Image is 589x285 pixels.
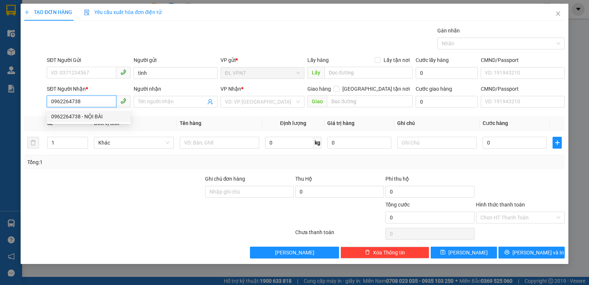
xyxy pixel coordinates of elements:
label: Hình thức thanh toán [476,202,525,208]
button: save[PERSON_NAME] [431,247,497,258]
img: icon [84,10,90,15]
label: Cước giao hàng [416,86,452,92]
span: VP Nhận [221,86,241,92]
span: Tên hàng [180,120,201,126]
button: Close [548,4,568,24]
span: Tổng cước [385,202,410,208]
span: phone [120,69,126,75]
div: Phí thu hộ [385,175,474,186]
span: Lấy hàng [307,57,329,63]
span: Lấy [307,67,324,79]
label: Ghi chú đơn hàng [205,176,246,182]
span: printer [504,250,509,256]
div: 0962264738 - NỘI BÀI [51,112,126,121]
input: VD: Bàn, Ghế [180,137,259,149]
span: Cước hàng [483,120,508,126]
span: [PERSON_NAME] và In [512,248,564,257]
div: VP gửi [221,56,304,64]
span: phone [120,98,126,104]
span: close [555,11,561,17]
span: plus [24,10,29,15]
button: deleteXóa Thông tin [341,247,429,258]
input: Dọc đường [324,67,413,79]
div: Người gửi [134,56,218,64]
input: Ghi Chú [397,137,477,149]
div: CMND/Passport [481,85,565,93]
span: delete [365,250,370,256]
span: Lấy tận nơi [381,56,413,64]
input: Cước giao hàng [416,96,478,108]
div: Tổng: 1 [27,158,228,166]
span: plus [553,140,561,146]
span: kg [314,137,321,149]
span: Khác [98,137,169,148]
button: delete [27,137,39,149]
span: [PERSON_NAME] [448,248,488,257]
label: Gán nhãn [437,28,460,34]
span: save [440,250,445,256]
span: [PERSON_NAME] [275,248,314,257]
div: SĐT Người Gửi [47,56,131,64]
div: SĐT Người Nhận [47,85,131,93]
div: 0962264738 - NỘI BÀI [47,111,131,122]
span: Giá trị hàng [327,120,355,126]
th: Ghi chú [394,116,480,131]
input: Ghi chú đơn hàng [205,186,294,198]
button: printer[PERSON_NAME] và In [498,247,565,258]
div: Người nhận [134,85,218,93]
span: TẠO ĐƠN HÀNG [24,9,72,15]
div: Chưa thanh toán [294,228,385,241]
button: plus [553,137,562,149]
span: user-add [207,99,213,105]
span: Thu Hộ [295,176,312,182]
span: Định lượng [280,120,306,126]
span: Xóa Thông tin [373,248,405,257]
span: Yêu cầu xuất hóa đơn điện tử [84,9,162,15]
button: [PERSON_NAME] [250,247,339,258]
input: Cước lấy hàng [416,67,478,79]
input: 0 [327,137,391,149]
span: [GEOGRAPHIC_DATA] tận nơi [339,85,413,93]
label: Cước lấy hàng [416,57,449,63]
span: Giao [307,95,327,107]
span: Giao hàng [307,86,331,92]
input: Dọc đường [327,95,413,107]
div: CMND/Passport [481,56,565,64]
span: ĐL VPNT [225,67,300,79]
